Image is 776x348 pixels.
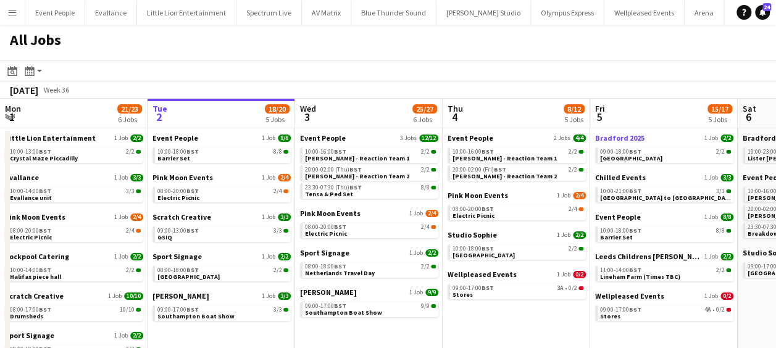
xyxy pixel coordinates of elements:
[305,172,409,180] span: Coldplay - Reaction Team 2
[39,305,51,313] span: BST
[569,149,577,155] span: 2/2
[482,244,494,252] span: BST
[152,291,209,300] span: Wasserman
[554,135,570,142] span: 2 Jobs
[600,307,731,313] div: •
[448,133,586,191] div: Event People2 Jobs4/410:00-16:00BST2/2[PERSON_NAME] - Reaction Team 120:00-02:00 (Fri)BST2/2[PERS...
[446,110,463,124] span: 4
[716,188,725,194] span: 3/3
[453,284,583,298] a: 09:00-17:00BST3A•0/2Stores
[262,292,275,300] span: 1 Job
[10,226,141,241] a: 08:00-20:00BST2/4Electric Picnic
[600,312,620,320] span: Stores
[557,231,570,239] span: 1 Job
[300,133,438,209] div: Event People3 Jobs12/1210:00-16:00BST2/2[PERSON_NAME] - Reaction Team 120:00-02:00 (Thu)BST2/2[PE...
[152,133,291,173] div: Event People1 Job8/810:00-18:00BST8/8Barrier Set
[126,149,135,155] span: 2/2
[600,273,680,281] span: Lineham Farm (Times TBC)
[600,147,731,162] a: 09:00-18:00BST2/2[GEOGRAPHIC_DATA]
[453,147,583,162] a: 10:00-16:00BST2/2[PERSON_NAME] - Reaction Team 1
[262,135,275,142] span: 1 Job
[157,149,199,155] span: 10:00-18:00
[126,228,135,234] span: 2/4
[409,210,423,217] span: 1 Job
[10,273,61,281] span: Halifax piece hall
[5,331,54,340] span: Sport Signage
[152,252,291,261] a: Sport Signage1 Job2/2
[152,252,291,291] div: Sport Signage1 Job2/208:00-18:00BST2/2[GEOGRAPHIC_DATA]
[157,147,288,162] a: 10:00-18:00BST8/8Barrier Set
[453,149,494,155] span: 10:00-16:00
[39,266,51,274] span: BST
[604,1,685,25] button: Wellpleased Events
[5,173,39,182] span: Evallance
[707,104,732,114] span: 15/17
[755,5,770,20] a: 24
[278,174,291,181] span: 2/4
[595,291,733,300] a: Wellpleased Events1 Job0/2
[453,205,583,219] a: 08:00-20:00BST2/4Electric Picnic
[425,249,438,257] span: 2/2
[130,332,143,339] span: 2/2
[448,191,508,200] span: Pink Moon Events
[273,188,282,194] span: 2/4
[720,135,733,142] span: 2/2
[453,291,473,299] span: Stores
[482,284,494,292] span: BST
[421,224,430,230] span: 2/4
[557,285,564,291] span: 3A
[704,292,718,300] span: 1 Job
[600,226,731,241] a: 10:00-18:00BST8/8Barrier Set
[595,252,733,291] div: Leeds Childrens [PERSON_NAME]1 Job2/211:00-14:00BST2/2Lineham Farm (Times TBC)
[3,110,21,124] span: 1
[126,188,135,194] span: 3/3
[595,133,645,143] span: Bradford 2025
[5,331,143,340] a: Sport Signage1 Job2/2
[5,252,143,291] div: Rockpool Catering1 Job2/210:00-14:00BST2/2Halifax piece hall
[482,147,494,155] span: BST
[305,149,346,155] span: 10:00-16:00
[152,252,202,261] span: Sport Signage
[557,271,570,278] span: 1 Job
[573,135,586,142] span: 4/4
[118,115,141,124] div: 6 Jobs
[137,1,236,25] button: Little Lion Entertainment
[157,194,199,202] span: Electric Picnic
[39,187,51,195] span: BST
[278,253,291,260] span: 2/2
[573,192,586,199] span: 2/4
[39,226,51,234] span: BST
[157,228,199,234] span: 09:00-13:00
[186,187,199,195] span: BST
[595,291,733,323] div: Wellpleased Events1 Job0/209:00-17:00BST4A•0/2Stores
[300,209,438,248] div: Pink Moon Events1 Job2/408:00-20:00BST2/4Electric Picnic
[130,253,143,260] span: 2/2
[305,183,436,197] a: 23:30-07:30 (Thu)BST8/8Tensa & Ped Set
[300,248,349,257] span: Sport Signage
[10,194,52,202] span: Evallance unit
[629,266,641,274] span: BST
[273,307,282,313] span: 3/3
[157,187,288,201] a: 08:00-20:00BST2/4Electric Picnic
[5,212,65,222] span: Pink Moon Events
[157,226,288,241] a: 09:00-13:00BST3/3GSIQ
[305,165,436,180] a: 20:00-02:00 (Thu)BST2/2[PERSON_NAME] - Reaction Team 2
[300,288,438,320] div: [PERSON_NAME]1 Job9/909:00-17:00BST9/9Southampton Boat Show
[10,267,51,273] span: 10:00-14:00
[114,135,128,142] span: 1 Job
[108,292,122,300] span: 1 Job
[595,252,702,261] span: Leeds Childrens Charity Lineham
[305,230,347,238] span: Electric Picnic
[334,262,346,270] span: BST
[10,307,51,313] span: 08:00-17:00
[10,228,51,234] span: 08:00-20:00
[10,147,141,162] a: 10:00-13:00BST2/2Crystal Maze Piccadilly
[186,266,199,274] span: BST
[593,110,605,124] span: 5
[595,173,646,182] span: Chilled Events
[5,252,69,261] span: Rockpool Catering
[5,291,64,300] span: Scratch Creative
[305,167,362,173] span: 20:00-02:00 (Thu)
[39,147,51,155] span: BST
[425,289,438,296] span: 9/9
